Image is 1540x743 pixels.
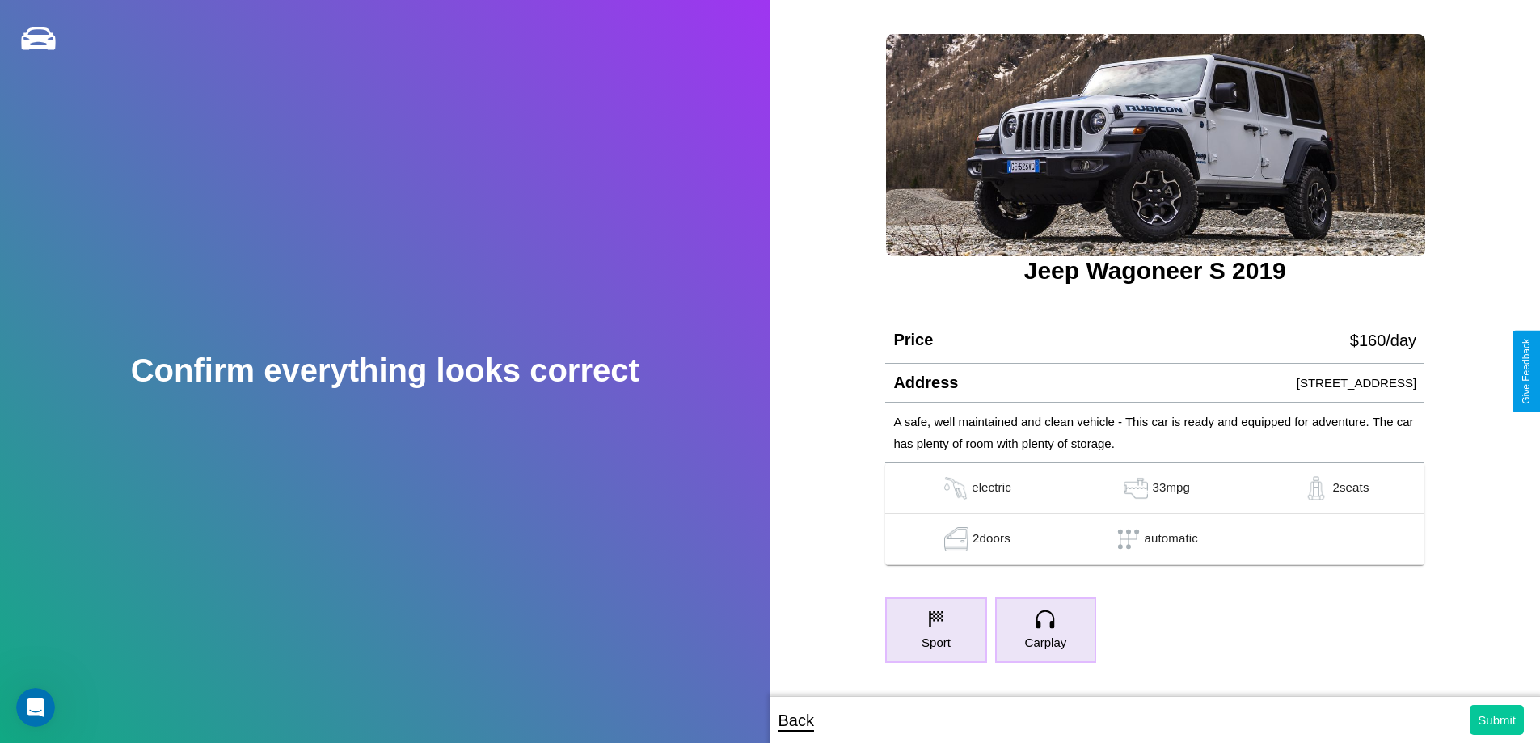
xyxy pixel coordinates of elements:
img: gas [940,527,973,551]
img: gas [1300,476,1332,500]
p: $ 160 /day [1350,326,1416,355]
h3: Jeep Wagoneer S 2019 [885,257,1424,285]
p: electric [972,476,1011,500]
div: Give Feedback [1521,339,1532,404]
table: simple table [885,463,1424,565]
iframe: Intercom live chat [16,688,55,727]
p: 33 mpg [1152,476,1190,500]
p: Back [778,706,814,735]
p: 2 doors [973,527,1010,551]
h2: Confirm everything looks correct [131,353,639,389]
img: gas [939,476,972,500]
button: Submit [1470,705,1524,735]
p: Sport [922,631,951,653]
p: [STREET_ADDRESS] [1297,372,1416,394]
h4: Price [893,331,933,349]
img: gas [1120,476,1152,500]
h4: Address [893,374,958,392]
p: Carplay [1025,631,1067,653]
p: 2 seats [1332,476,1369,500]
p: A safe, well maintained and clean vehicle - This car is ready and equipped for adventure. The car... [893,411,1416,454]
p: automatic [1145,527,1198,551]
